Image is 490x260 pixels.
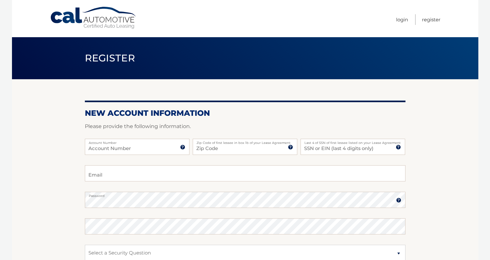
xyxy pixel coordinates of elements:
[396,14,408,25] a: Login
[301,139,405,155] input: SSN or EIN (last 4 digits only)
[396,198,401,203] img: tooltip.svg
[85,139,189,155] input: Account Number
[301,139,405,144] label: Last 4 of SSN of first lessee listed on your Lease Agreement
[85,108,405,118] h2: New Account Information
[85,139,189,144] label: Account Number
[85,122,405,131] p: Please provide the following information.
[288,145,293,150] img: tooltip.svg
[193,139,297,155] input: Zip Code
[193,139,297,144] label: Zip Code of first lessee in box 1b of your Lease Agreement
[180,145,185,150] img: tooltip.svg
[396,145,401,150] img: tooltip.svg
[85,52,135,64] span: Register
[422,14,440,25] a: Register
[85,192,405,197] label: Password
[85,165,405,181] input: Email
[50,6,137,29] a: Cal Automotive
